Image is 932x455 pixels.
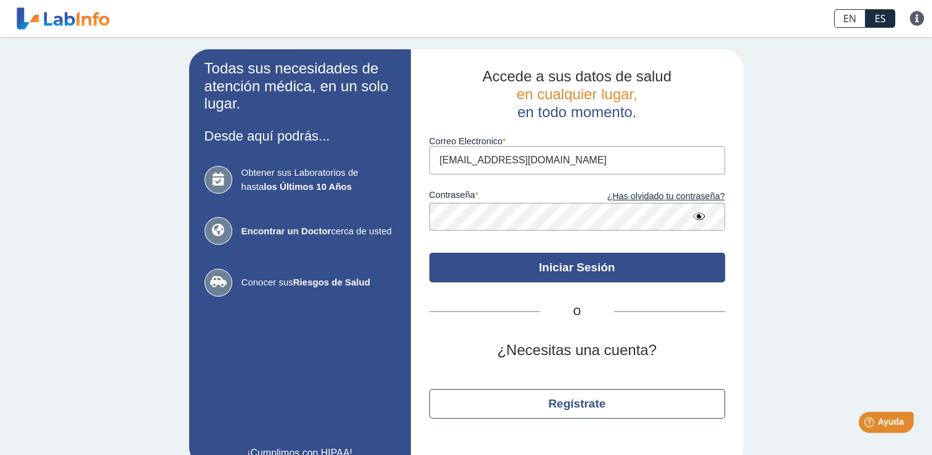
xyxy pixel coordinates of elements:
[516,86,637,102] span: en cualquier lugar,
[205,128,395,144] h3: Desde aquí podrás...
[482,68,671,84] span: Accede a sus datos de salud
[577,190,725,203] a: ¿Has olvidado tu contraseña?
[293,277,370,287] b: Riesgos de Salud
[822,407,918,441] iframe: Help widget launcher
[429,342,725,359] h2: ¿Necesitas una cuenta?
[865,9,895,28] a: ES
[540,305,614,319] span: O
[834,9,865,28] a: EN
[205,60,395,113] h2: Todas sus necesidades de atención médica, en un solo lugar.
[429,136,725,146] label: Correo Electronico
[241,166,395,194] span: Obtener sus Laboratorios de hasta
[429,253,725,282] button: Iniciar Sesión
[241,276,395,290] span: Conocer sus
[264,181,352,192] b: los Últimos 10 Años
[429,389,725,419] button: Regístrate
[241,226,331,236] b: Encontrar un Doctor
[517,104,636,120] span: en todo momento.
[429,190,577,203] label: contraseña
[241,224,395,239] span: cerca de usted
